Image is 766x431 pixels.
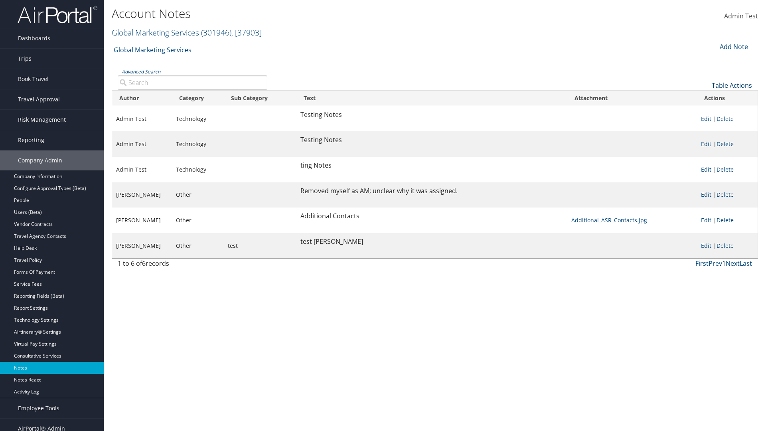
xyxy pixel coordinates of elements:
[701,216,711,224] a: Edit
[231,27,262,38] span: , [ 37903 ]
[18,130,44,150] span: Reporting
[112,208,172,233] td: [PERSON_NAME]
[172,131,224,157] td: Technology
[714,42,752,51] div: Add Note
[697,157,758,182] td: |
[172,106,224,132] td: Technology
[717,140,734,148] a: Delete
[142,259,146,268] span: 6
[740,259,752,268] a: Last
[224,233,296,259] td: test
[18,28,50,48] span: Dashboards
[112,182,172,208] td: [PERSON_NAME]
[717,191,734,198] a: Delete
[112,233,172,259] td: [PERSON_NAME]
[717,242,734,249] a: Delete
[118,75,267,90] input: Advanced Search
[18,49,32,69] span: Trips
[112,5,543,22] h1: Account Notes
[724,4,758,29] a: Admin Test
[722,259,726,268] a: 1
[701,191,711,198] a: Edit
[300,135,563,145] p: Testing Notes
[300,186,563,196] p: Removed myself as AM; unclear why it was assigned.
[112,131,172,157] td: Admin Test
[697,208,758,233] td: |
[172,157,224,182] td: Technology
[172,233,224,259] td: Other
[567,91,697,106] th: Attachment: activate to sort column ascending
[697,131,758,157] td: |
[118,259,267,272] div: 1 to 6 of records
[717,216,734,224] a: Delete
[18,398,59,418] span: Employee Tools
[112,27,262,38] a: Global Marketing Services
[724,12,758,20] span: Admin Test
[717,115,734,123] a: Delete
[296,91,567,106] th: Text: activate to sort column ascending
[300,237,563,247] p: test [PERSON_NAME]
[114,42,191,58] a: Global Marketing Services
[300,211,563,221] p: Additional Contacts
[201,27,231,38] span: ( 301946 )
[697,91,758,106] th: Actions
[18,5,97,24] img: airportal-logo.png
[717,166,734,173] a: Delete
[112,157,172,182] td: Admin Test
[726,259,740,268] a: Next
[172,91,224,106] th: Category: activate to sort column ascending
[697,233,758,259] td: |
[697,106,758,132] td: |
[300,110,563,120] p: Testing Notes
[112,106,172,132] td: Admin Test
[172,182,224,208] td: Other
[712,81,752,90] a: Table Actions
[18,69,49,89] span: Book Travel
[701,166,711,173] a: Edit
[701,140,711,148] a: Edit
[122,68,160,75] a: Advanced Search
[18,150,62,170] span: Company Admin
[709,259,722,268] a: Prev
[697,182,758,208] td: |
[701,115,711,123] a: Edit
[18,89,60,109] span: Travel Approval
[300,160,563,171] p: ting Notes
[571,216,647,224] a: Additional_ASR_Contacts.jpg
[18,110,66,130] span: Risk Management
[695,259,709,268] a: First
[112,91,172,106] th: Author
[224,91,296,106] th: Sub Category: activate to sort column ascending
[172,208,224,233] td: Other
[701,242,711,249] a: Edit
